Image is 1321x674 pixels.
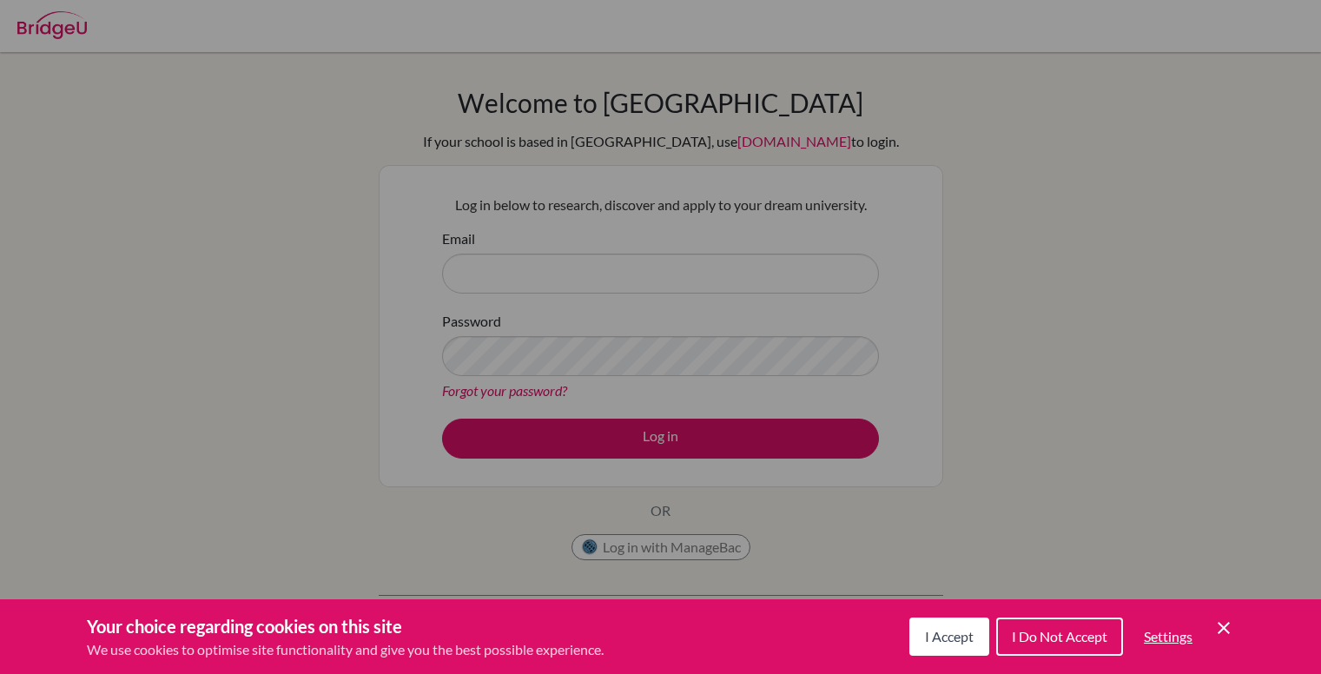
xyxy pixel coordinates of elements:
[1144,628,1192,644] span: Settings
[909,618,989,656] button: I Accept
[87,639,604,660] p: We use cookies to optimise site functionality and give you the best possible experience.
[996,618,1123,656] button: I Do Not Accept
[87,613,604,639] h3: Your choice regarding cookies on this site
[1130,619,1206,654] button: Settings
[1213,618,1234,638] button: Save and close
[925,628,974,644] span: I Accept
[1012,628,1107,644] span: I Do Not Accept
